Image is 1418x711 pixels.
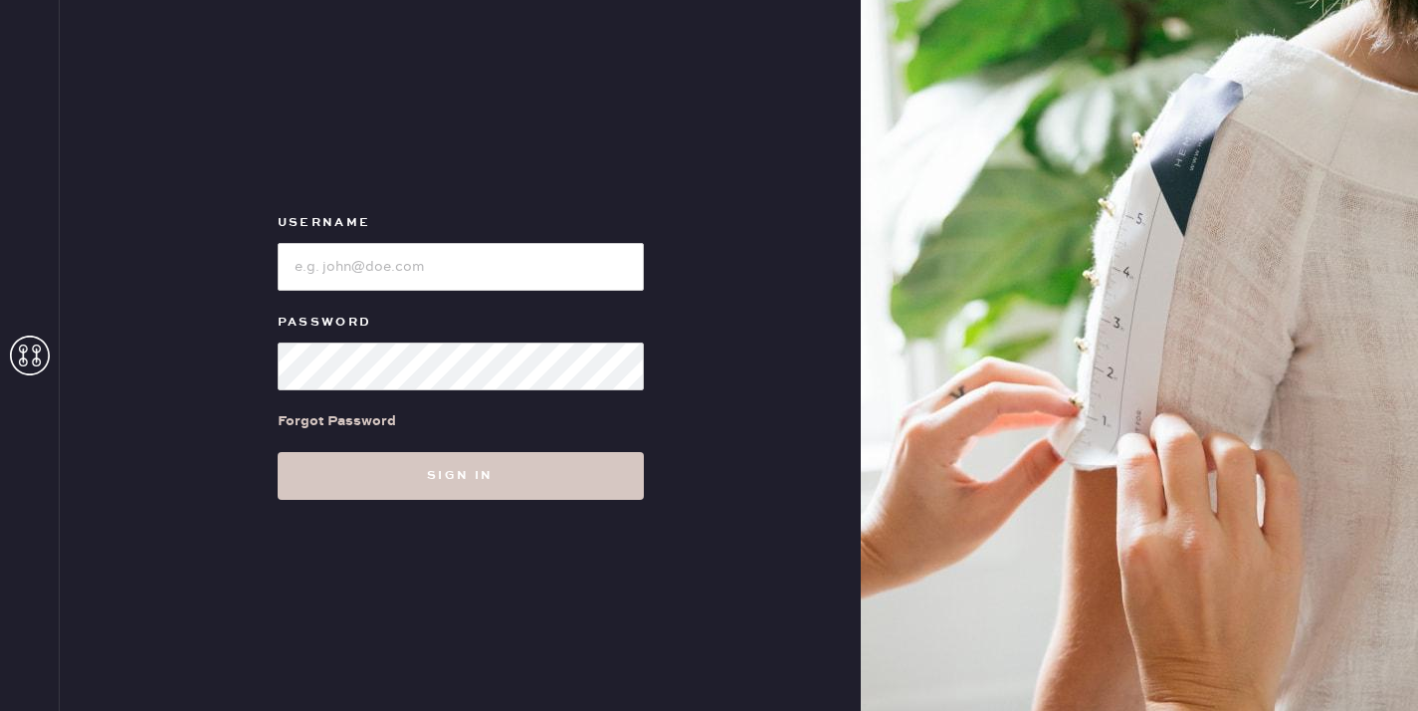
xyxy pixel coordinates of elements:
[278,452,644,500] button: Sign in
[278,390,396,452] a: Forgot Password
[278,243,644,291] input: e.g. john@doe.com
[278,410,396,432] div: Forgot Password
[278,311,644,335] label: Password
[278,211,644,235] label: Username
